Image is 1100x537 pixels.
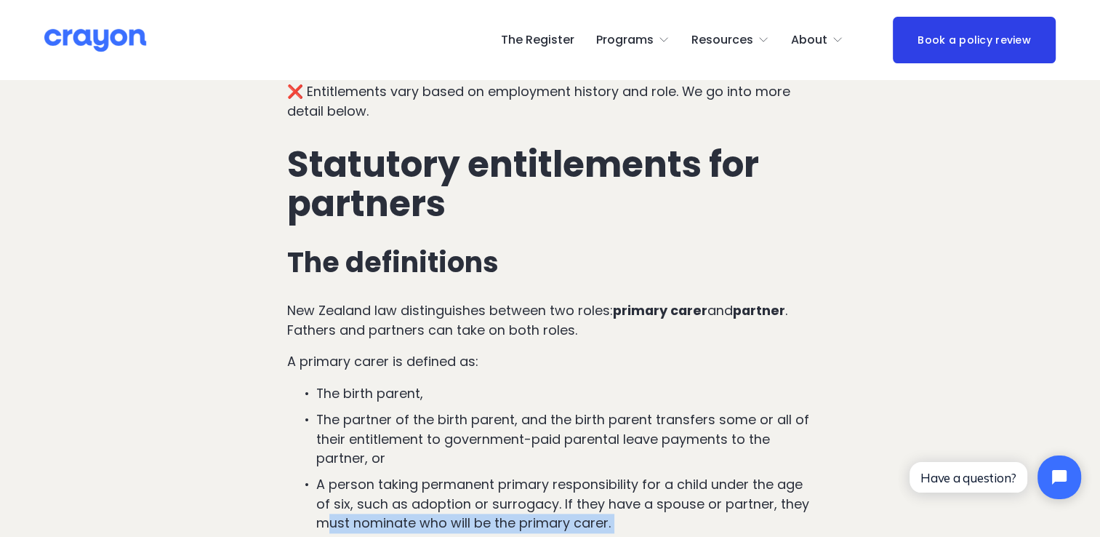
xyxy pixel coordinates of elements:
[791,30,827,51] span: About
[733,301,785,319] strong: partner
[596,28,670,52] a: folder dropdown
[691,30,753,51] span: Resources
[897,443,1093,512] iframe: Tidio Chat
[44,28,146,53] img: Crayon
[893,17,1056,64] a: Book a policy review
[316,410,814,469] p: The partner of the birth parent, and the birth parent transfers some or all of their entitlement ...
[287,140,766,228] strong: Statutory entitlements for partners
[613,301,707,319] strong: primary carer
[287,301,814,340] p: New Zealand law distinguishes between two roles: and . Fathers and partners can take on both roles.
[501,28,574,52] a: The Register
[287,352,814,372] p: A primary carer is defined as:
[596,30,654,51] span: Programs
[316,384,814,404] p: The birth parent,
[791,28,843,52] a: folder dropdown
[316,475,814,533] p: A person taking permanent primary responsibility for a child under the age of six, such as adopti...
[691,28,769,52] a: folder dropdown
[287,243,499,282] strong: The definitions
[287,82,814,121] p: ❌ Entitlements vary based on employment history and role. We go into more detail below.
